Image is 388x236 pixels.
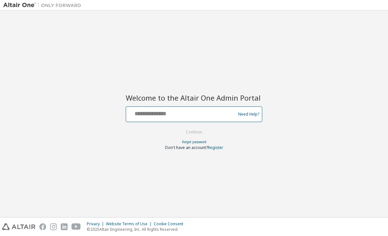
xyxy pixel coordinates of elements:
div: Cookie Consent [154,221,187,227]
p: © 2025 Altair Engineering, Inc. All Rights Reserved. [87,227,187,232]
img: altair_logo.svg [2,223,35,230]
div: Privacy [87,221,106,227]
img: instagram.svg [50,223,57,230]
h2: Welcome to the Altair One Admin Portal [126,93,262,102]
img: youtube.svg [71,223,81,230]
img: facebook.svg [39,223,46,230]
span: Don't have an account? [165,145,208,150]
a: Forgot password [182,140,206,144]
img: linkedin.svg [61,223,68,230]
a: Register [208,145,223,150]
div: Website Terms of Use [106,221,154,227]
img: Altair One [3,2,84,8]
